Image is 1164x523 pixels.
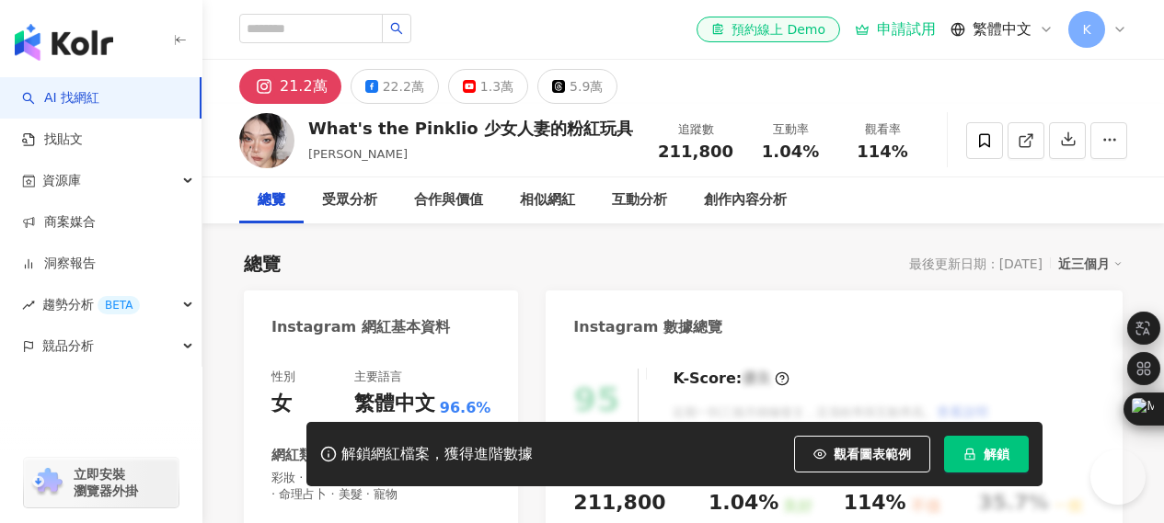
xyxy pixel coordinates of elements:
[308,147,408,161] span: [PERSON_NAME]
[280,74,328,99] div: 21.2萬
[855,20,936,39] a: 申請試用
[42,160,81,201] span: 資源庫
[612,189,667,211] div: 互動分析
[448,69,528,104] button: 1.3萬
[658,142,733,161] span: 211,800
[22,89,99,108] a: searchAI 找網紅
[383,74,424,99] div: 22.2萬
[414,189,483,211] div: 合作與價值
[704,189,787,211] div: 創作內容分析
[271,390,292,418] div: 女
[22,299,35,312] span: rise
[390,22,403,35] span: search
[271,470,490,503] span: 彩妝 · 保養 · 美妝時尚 · 日常話題 · 美食 · 命理占卜 · 美髮 · 寵物
[834,447,911,461] span: 觀看圖表範例
[794,436,930,472] button: 觀看圖表範例
[22,213,96,232] a: 商案媒合
[658,120,733,139] div: 追蹤數
[573,489,665,517] div: 211,800
[844,489,906,517] div: 114%
[570,74,603,99] div: 5.9萬
[480,74,513,99] div: 1.3萬
[755,120,825,139] div: 互動率
[15,24,113,61] img: logo
[322,189,377,211] div: 受眾分析
[963,448,976,460] span: lock
[239,113,294,168] img: KOL Avatar
[98,296,140,314] div: BETA
[762,142,819,161] span: 1.04%
[944,436,1029,472] button: 解鎖
[244,251,281,277] div: 總覽
[354,390,435,418] div: 繁體中文
[973,19,1031,40] span: 繁體中文
[697,17,840,42] a: 預約線上 Demo
[308,117,633,140] div: What's the Pinklio 少女人妻的粉紅玩具
[354,369,402,385] div: 主要語言
[984,447,1009,461] span: 解鎖
[42,284,140,325] span: 趨勢分析
[440,398,491,418] span: 96.6%
[673,369,789,389] div: K-Score :
[520,189,575,211] div: 相似網紅
[258,189,285,211] div: 總覽
[1082,19,1090,40] span: K
[271,369,295,385] div: 性別
[711,20,825,39] div: 預約線上 Demo
[709,489,778,517] div: 1.04%
[573,317,722,337] div: Instagram 數據總覽
[351,69,439,104] button: 22.2萬
[239,69,341,104] button: 21.2萬
[909,256,1043,271] div: 最後更新日期：[DATE]
[24,458,179,507] a: chrome extension立即安裝 瀏覽器外掛
[537,69,617,104] button: 5.9萬
[74,466,138,499] span: 立即安裝 瀏覽器外掛
[271,317,450,337] div: Instagram 網紅基本資料
[22,255,96,273] a: 洞察報告
[857,142,908,161] span: 114%
[1058,252,1123,276] div: 近三個月
[29,468,65,497] img: chrome extension
[22,131,83,149] a: 找貼文
[42,325,94,367] span: 競品分析
[341,445,533,464] div: 解鎖網紅檔案，獲得進階數據
[847,120,917,139] div: 觀看率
